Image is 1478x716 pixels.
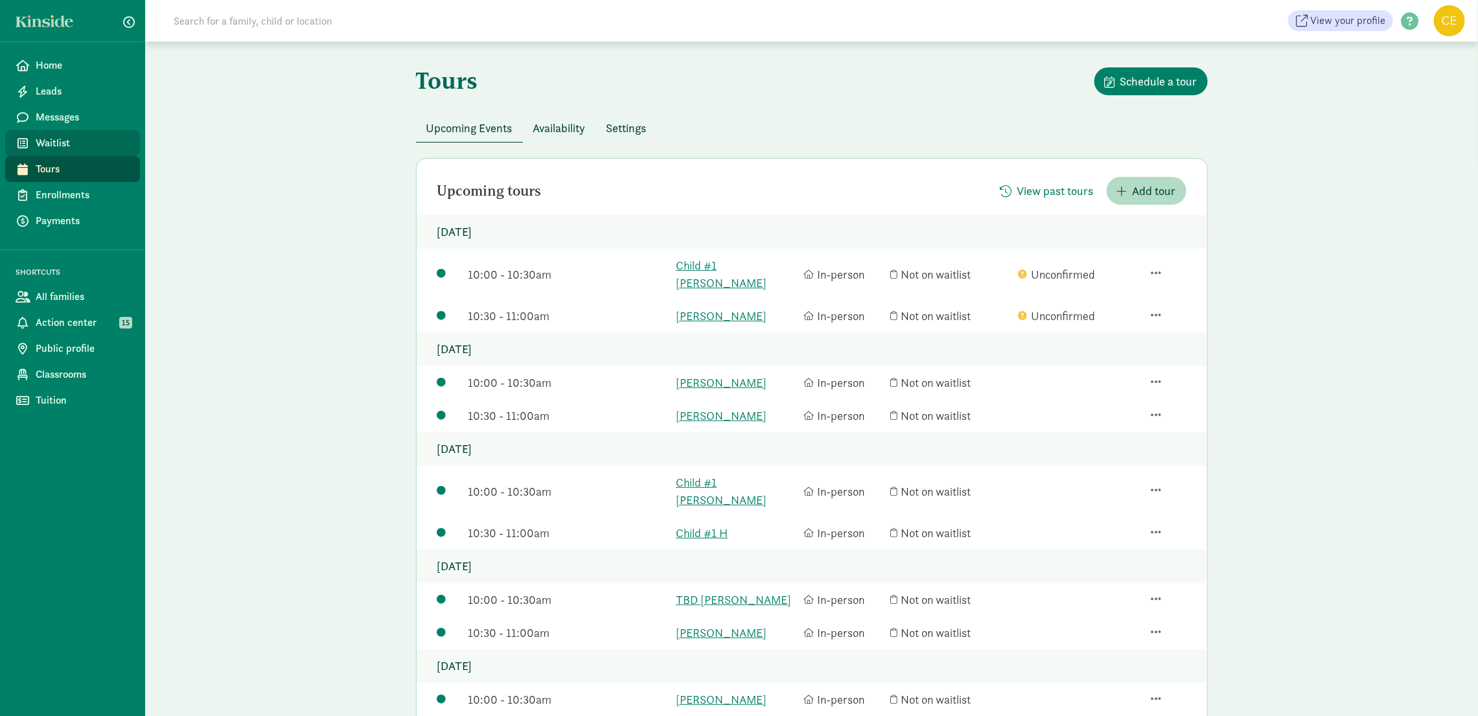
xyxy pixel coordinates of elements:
[426,119,513,137] span: Upcoming Events
[891,524,1012,542] div: Not on waitlist
[36,187,130,203] span: Enrollments
[990,177,1104,205] button: View past tours
[468,591,669,608] div: 10:00 - 10:30am
[5,310,140,336] a: Action center 15
[5,362,140,387] a: Classrooms
[468,407,669,424] div: 10:30 - 11:00am
[676,691,797,708] a: [PERSON_NAME]
[468,524,669,542] div: 10:30 - 11:00am
[36,213,130,229] span: Payments
[36,110,130,125] span: Messages
[36,58,130,73] span: Home
[416,114,523,142] button: Upcoming Events
[803,266,884,283] div: In-person
[803,524,884,542] div: In-person
[1120,73,1197,90] span: Schedule a tour
[36,367,130,382] span: Classrooms
[36,315,130,330] span: Action center
[533,119,586,137] span: Availability
[36,289,130,305] span: All families
[891,266,1012,283] div: Not on waitlist
[5,156,140,182] a: Tours
[1094,67,1208,95] button: Schedule a tour
[1107,177,1186,205] button: Add tour
[166,8,529,34] input: Search for a family, child or location
[803,624,884,641] div: In-person
[606,119,647,137] span: Settings
[5,336,140,362] a: Public profile
[891,374,1012,391] div: Not on waitlist
[5,182,140,208] a: Enrollments
[36,84,130,99] span: Leads
[468,374,669,391] div: 10:00 - 10:30am
[5,78,140,104] a: Leads
[437,183,542,199] h2: Upcoming tours
[5,52,140,78] a: Home
[5,104,140,130] a: Messages
[36,341,130,356] span: Public profile
[1018,307,1139,325] div: Unconfirmed
[1133,182,1176,200] span: Add tour
[36,393,130,408] span: Tuition
[676,257,797,292] a: Child #1 [PERSON_NAME]
[676,624,797,641] a: [PERSON_NAME]
[468,624,669,641] div: 10:30 - 11:00am
[803,691,884,708] div: In-person
[417,649,1207,683] p: [DATE]
[523,114,596,142] button: Availability
[676,524,797,542] a: Child #1 H
[891,691,1012,708] div: Not on waitlist
[1017,182,1094,200] span: View past tours
[417,215,1207,249] p: [DATE]
[5,284,140,310] a: All families
[990,184,1104,199] a: View past tours
[119,317,132,329] span: 15
[891,591,1012,608] div: Not on waitlist
[803,374,884,391] div: In-person
[676,474,797,509] a: Child #1 [PERSON_NAME]
[803,407,884,424] div: In-person
[676,307,797,325] a: [PERSON_NAME]
[1018,266,1139,283] div: Unconfirmed
[891,307,1012,325] div: Not on waitlist
[5,208,140,234] a: Payments
[676,591,797,608] a: TBD [PERSON_NAME]
[5,387,140,413] a: Tuition
[417,432,1207,466] p: [DATE]
[596,114,657,142] button: Settings
[1288,10,1393,31] a: View your profile
[468,266,669,283] div: 10:00 - 10:30am
[891,407,1012,424] div: Not on waitlist
[803,591,884,608] div: In-person
[36,135,130,151] span: Waitlist
[803,307,884,325] div: In-person
[803,483,884,500] div: In-person
[417,549,1207,583] p: [DATE]
[676,374,797,391] a: [PERSON_NAME]
[5,130,140,156] a: Waitlist
[676,407,797,424] a: [PERSON_NAME]
[416,67,478,93] h1: Tours
[1310,13,1385,29] span: View your profile
[1413,654,1478,716] iframe: Chat Widget
[417,332,1207,366] p: [DATE]
[468,483,669,500] div: 10:00 - 10:30am
[468,307,669,325] div: 10:30 - 11:00am
[891,483,1012,500] div: Not on waitlist
[36,161,130,177] span: Tours
[891,624,1012,641] div: Not on waitlist
[468,691,669,708] div: 10:00 - 10:30am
